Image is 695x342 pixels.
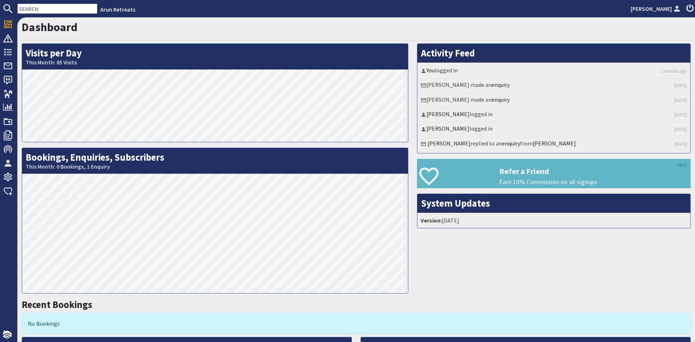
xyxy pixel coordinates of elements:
h2: Bookings, Enquiries, Subscribers [22,148,408,174]
a: Dashboard [22,20,77,34]
a: [DATE] [674,82,687,89]
input: SEARCH [17,4,97,14]
li: replied to an from [419,138,688,151]
a: [PERSON_NAME] [631,4,682,13]
a: System Updates [421,197,490,209]
a: You [426,67,435,74]
a: 1 minute ago [661,68,687,75]
li: logged in [419,108,688,123]
p: Earn 10% Commission on all signups [499,177,690,187]
a: [PERSON_NAME] [427,140,471,147]
li: [PERSON_NAME] made an [419,79,688,93]
a: [DATE] [674,141,687,148]
a: enquiry [492,81,510,88]
a: enquiry [492,96,510,103]
a: [DATE] [674,111,687,118]
a: [PERSON_NAME] [426,125,469,132]
h3: Refer a Friend [499,166,690,176]
a: enquiry [502,140,520,147]
li: logged in [419,123,688,137]
li: [DATE] [419,215,688,226]
small: This Month: 85 Visits [26,59,404,66]
small: This Month: 0 Bookings, 1 Enquiry [26,163,404,170]
a: [PERSON_NAME] [426,110,469,118]
li: [PERSON_NAME] made an [419,94,688,108]
a: HIDE [677,161,687,169]
a: Arun Retreats [100,6,135,13]
li: logged in [419,64,688,79]
a: Activity Feed [421,47,475,59]
a: Refer a Friend Earn 10% Commission on all signups [417,159,691,188]
a: [DATE] [674,126,687,133]
a: [PERSON_NAME] [533,140,576,147]
img: staytech_i_w-64f4e8e9ee0a9c174fd5317b4b171b261742d2d393467e5bdba4413f4f884c10.svg [3,330,12,339]
strong: Version: [421,217,442,224]
div: No Bookings [22,313,691,334]
h2: Visits per Day [22,44,408,69]
a: Recent Bookings [22,299,92,311]
a: [DATE] [674,97,687,104]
